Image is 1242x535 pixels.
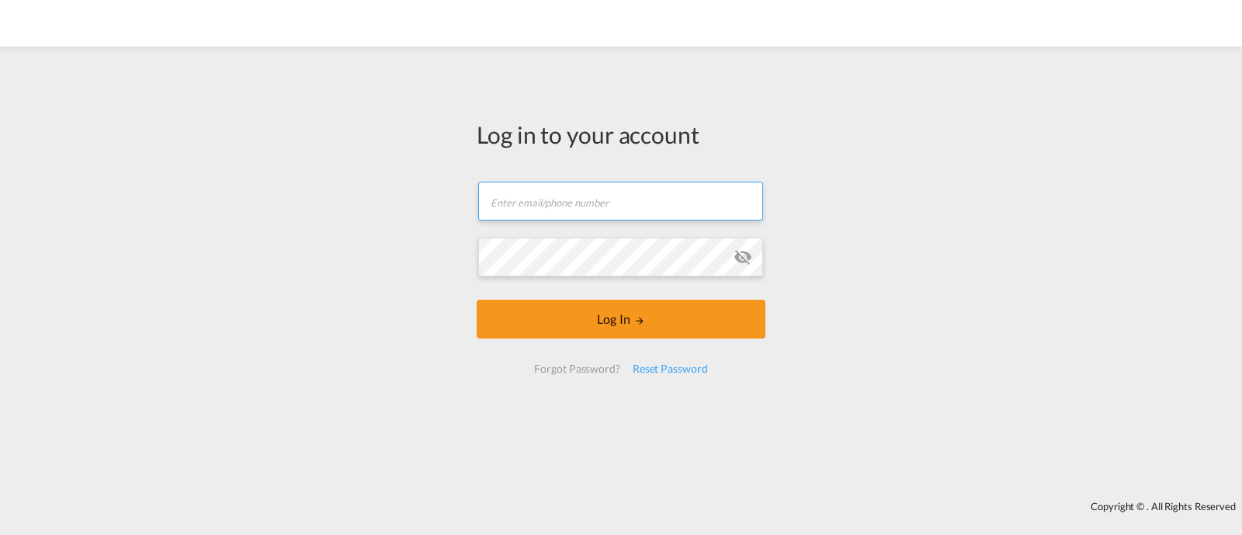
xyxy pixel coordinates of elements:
div: Reset Password [626,355,714,383]
button: LOGIN [477,300,765,339]
input: Enter email/phone number [478,182,763,221]
div: Forgot Password? [528,355,626,383]
md-icon: icon-eye-off [734,248,752,266]
div: Log in to your account [477,118,765,151]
